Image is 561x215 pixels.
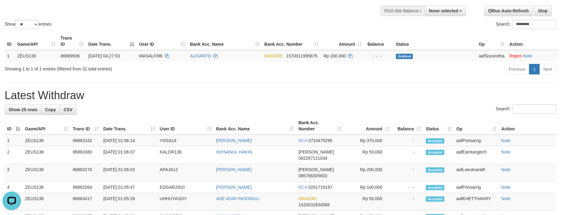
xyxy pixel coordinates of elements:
a: 1 [529,64,540,74]
a: [PERSON_NAME] [216,185,252,190]
td: aafPonsarng [454,135,499,146]
td: 1 [5,50,15,61]
span: MASALFI98 [139,53,162,58]
button: Open LiveChat chat widget [2,2,21,21]
span: Accepted [426,150,444,155]
td: [DATE] 01:06:03 [101,164,157,182]
td: 86863332 [70,135,101,146]
span: Rp 200.000 [324,53,346,58]
td: 4 [5,182,23,193]
td: ZEUS138 [23,164,70,182]
td: aafPonsarng [454,182,499,193]
th: Action [507,32,559,50]
td: Rp 370,000 [344,135,392,146]
a: Previous [505,64,530,74]
span: BCA [299,185,307,190]
td: Rp 200,000 [344,164,392,182]
a: Next [539,64,556,74]
a: Note [501,138,511,143]
span: Copy 1570011995876 to clipboard [286,53,317,58]
th: Bank Acc. Name: activate to sort column ascending [214,117,296,135]
td: ZEUS138 [23,146,70,164]
th: Date Trans.: activate to sort column descending [86,32,137,50]
span: Accepted [426,167,444,173]
th: User ID: activate to sort column ascending [157,117,214,135]
span: Copy 0710475296 to clipboard [308,138,332,143]
td: aafSousrotha [476,50,507,61]
a: CSV [60,104,76,115]
a: ADE AGRI PASONGLI [216,196,260,201]
td: Rp 50,000 [344,146,392,164]
th: Game/API: activate to sort column ascending [23,117,70,135]
div: Showing 1 to 1 of 1 entries (filtered from 31 total entries) [5,63,229,72]
th: User ID: activate to sort column ascending [137,32,188,50]
th: Date Trans.: activate to sort column ascending [101,117,157,135]
th: Game/API: activate to sort column ascending [15,32,58,50]
td: UHHUYASOY [157,193,214,211]
td: EDGAR2910 [157,182,214,193]
span: Copy 1520032834588 to clipboard [299,202,330,207]
td: 1 [5,135,23,146]
td: ZEUS138 [23,193,70,211]
span: [PERSON_NAME] [299,150,334,154]
a: Note [501,150,511,154]
a: ALFIANTO [190,53,211,58]
a: [PERSON_NAME] [216,167,252,172]
span: Show 25 rows [9,107,37,112]
th: Op: activate to sort column ascending [476,32,507,50]
th: Amount: activate to sort column ascending [344,117,392,135]
th: Trans ID: activate to sort column ascending [58,32,86,50]
a: Note [501,167,511,172]
td: 86863380 [70,146,101,164]
a: Note [501,185,511,190]
label: Show entries [5,20,52,29]
th: Balance [365,32,394,50]
th: Status [394,32,476,50]
span: Accepted [426,185,444,190]
a: IKHSANUL HAKIN [216,150,252,154]
input: Search: [513,104,556,114]
td: ZEUS138 [15,50,58,61]
a: Show 25 rows [5,104,41,115]
a: Stop [534,6,552,16]
th: Amount: activate to sort column ascending [321,32,364,50]
th: Balance: activate to sort column ascending [392,117,423,135]
td: ZEUS138 [23,182,70,193]
label: Search: [496,104,556,114]
span: Grabbed [396,54,413,59]
span: MANDIRI [264,53,283,58]
th: Trans ID: activate to sort column ascending [70,117,101,135]
a: Reject [509,53,522,58]
td: - [392,182,423,193]
th: Op: activate to sort column ascending [454,117,499,135]
td: · [507,50,559,61]
span: [DATE] 04:27:53 [88,53,120,58]
td: - [392,146,423,164]
th: Action [499,117,556,135]
td: aafKHETTHAVRY [454,193,499,211]
span: Copy 085788305603 to clipboard [299,173,327,178]
th: Bank Acc. Number: activate to sort column ascending [296,117,344,135]
span: Accepted [426,138,444,144]
td: aafLoeutnarath [454,164,499,182]
span: Copy 082267111034 to clipboard [299,156,327,161]
td: KALOR138 [157,146,214,164]
th: ID: activate to sort column descending [5,117,23,135]
td: [DATE] 01:06:07 [101,146,157,164]
td: 3 [5,164,23,182]
button: None selected [425,6,466,16]
input: Search: [513,20,556,29]
h1: Latest Withdraw [5,89,556,102]
th: Bank Acc. Number: activate to sort column ascending [262,32,321,50]
span: Copy 0291719197 to clipboard [308,185,332,190]
span: Accepted [426,196,444,202]
a: Run Auto-Refresh [485,6,533,16]
select: Showentries [15,20,39,29]
td: 86863417 [70,193,101,211]
td: [DATE] 01:05:47 [101,182,157,193]
div: - - - [367,53,391,59]
a: Note [501,196,511,201]
th: ID [5,32,15,50]
span: CSV [64,107,72,112]
td: Rp 50,000 [344,193,392,211]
